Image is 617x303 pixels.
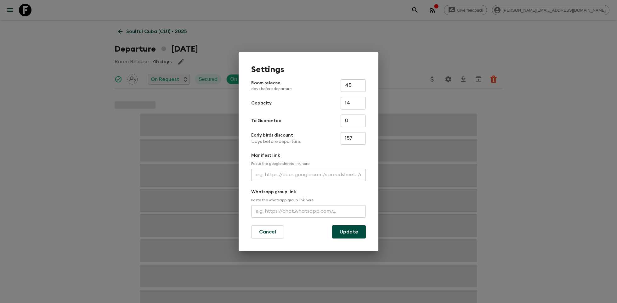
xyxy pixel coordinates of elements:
[251,65,366,74] h1: Settings
[251,198,366,203] p: Paste the whatsapp group link here
[332,225,366,238] button: Update
[251,189,366,195] p: Whatsapp group link
[251,225,284,238] button: Cancel
[251,100,272,106] p: Capacity
[341,115,366,127] input: e.g. 4
[251,152,366,159] p: Manifest link
[251,169,366,181] input: e.g. https://docs.google.com/spreadsheets/d/1P7Zz9v8J0vXy1Q/edit#gid=0
[251,86,292,91] p: days before departure
[341,79,366,92] input: e.g. 30
[251,118,281,124] p: To Guarantee
[341,97,366,109] input: e.g. 14
[341,132,366,145] input: e.g. 180
[251,161,366,166] p: Paste the google sheets link here
[251,205,366,218] input: e.g. https://chat.whatsapp.com/...
[251,80,292,91] p: Room release
[251,138,301,145] p: Days before departure.
[251,132,301,138] p: Early birds discount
